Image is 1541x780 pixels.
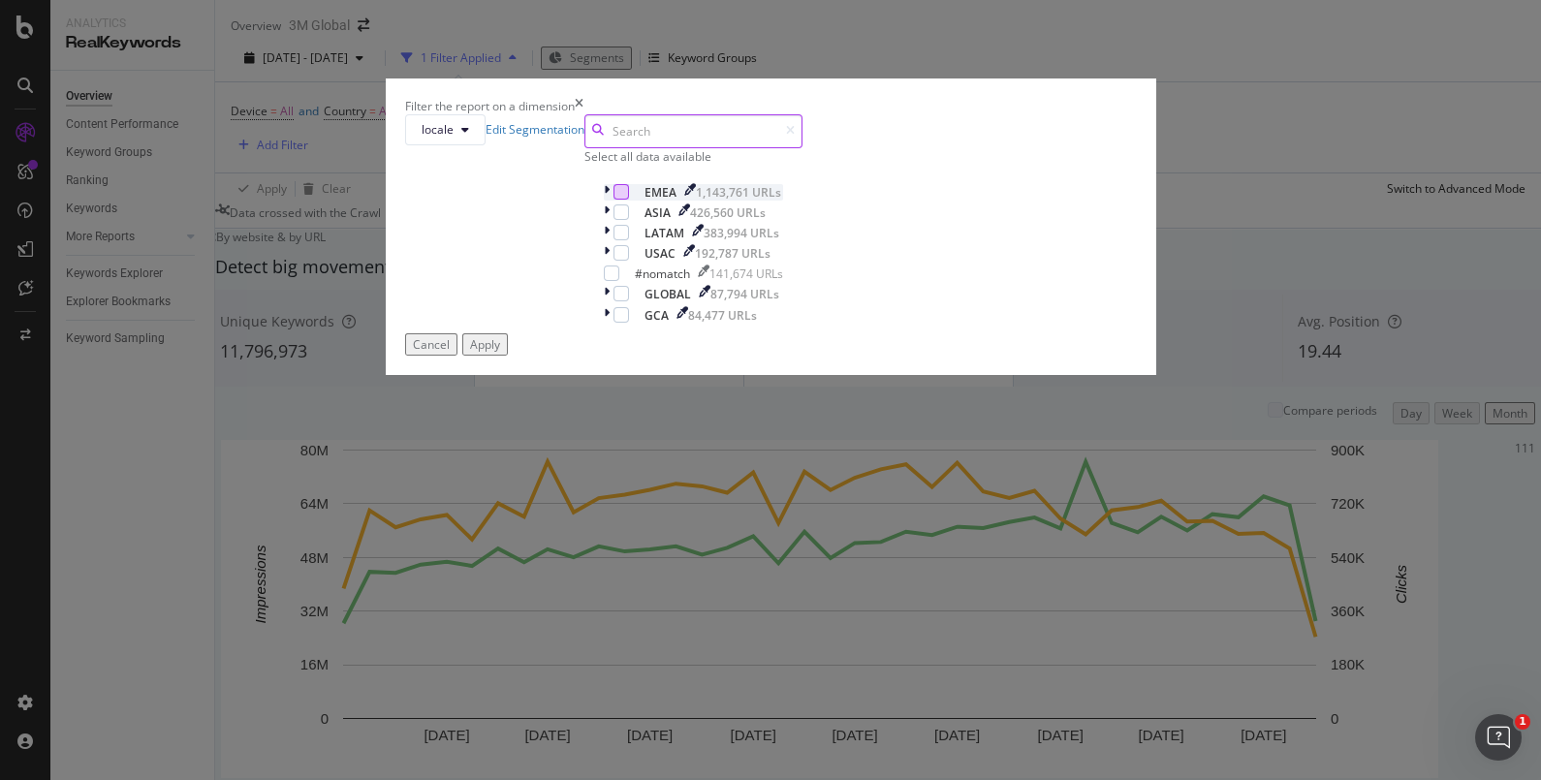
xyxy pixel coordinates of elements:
[709,265,783,282] div: 141,674 URLs
[470,336,500,353] div: Apply
[704,225,779,241] div: 383,994 URLs
[645,184,676,201] div: EMEA
[575,98,583,114] div: times
[422,121,454,138] span: locale
[635,265,690,282] div: #nomatch
[688,307,757,324] div: 84,477 URLs
[405,333,457,356] button: Cancel
[710,286,779,302] div: 87,794 URLs
[690,204,766,221] div: 426,560 URLs
[695,245,770,262] div: 192,787 URLs
[645,286,691,302] div: GLOBAL
[1475,714,1522,761] iframe: Intercom live chat
[584,114,802,148] input: Search
[696,184,781,201] div: 1,143,761 URLs
[645,225,684,241] div: LATAM
[645,245,676,262] div: USAC
[462,333,508,356] button: Apply
[645,307,669,324] div: GCA
[405,98,575,114] div: Filter the report on a dimension
[386,78,1156,375] div: modal
[584,148,802,165] div: Select all data available
[405,114,486,145] button: locale
[486,121,584,138] a: Edit Segmentation
[413,336,450,353] div: Cancel
[645,204,671,221] div: ASIA
[1515,714,1530,730] span: 1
